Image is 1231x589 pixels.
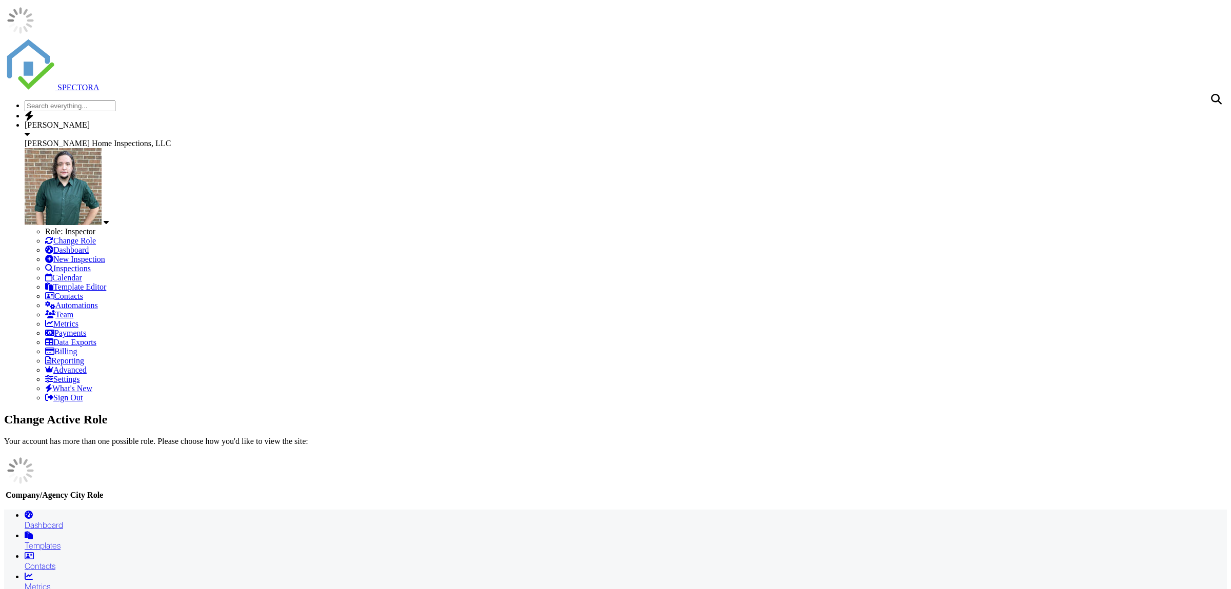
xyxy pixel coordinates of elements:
[45,393,83,402] a: Sign Out
[4,437,1227,446] p: Your account has more than one possible role. Please choose how you'd like to view the site:
[25,139,1227,148] div: Marney's Home Inspections, LLC
[45,227,95,236] span: Role: Inspector
[25,120,1227,130] div: [PERSON_NAME]
[45,246,89,254] a: Dashboard
[45,255,105,263] a: New Inspection
[4,39,55,90] img: The Best Home Inspection Software - Spectora
[25,530,1227,551] a: Templates
[45,365,87,374] a: Advanced
[45,292,83,300] a: Contacts
[45,375,80,383] a: Settings
[70,490,86,500] th: City
[25,148,102,225] img: me.jpg
[45,338,96,347] a: Data Exports
[45,329,86,337] a: Payments
[25,520,1227,530] div: Dashboard
[25,540,1227,551] div: Templates
[45,384,92,393] a: What's New
[45,319,78,328] a: Metrics
[57,83,100,92] span: SPECTORA
[25,510,1227,530] a: Dashboard
[87,490,104,500] th: Role
[4,4,37,37] img: loading-93afd81d04378562ca97960a6d0abf470c8f8241ccf6a1b4da771bf876922d1b.gif
[45,264,91,273] a: Inspections
[4,83,100,92] a: SPECTORA
[45,282,106,291] a: Template Editor
[5,490,69,500] th: Company/Agency
[45,273,82,282] a: Calendar
[45,236,96,245] a: Change Role
[45,301,98,310] a: Automations
[25,561,1227,571] div: Contacts
[45,310,73,319] a: Team
[25,551,1227,571] a: Contacts
[45,347,77,356] a: Billing
[4,413,1227,426] h2: Change Active Role
[25,100,115,111] input: Search everything...
[4,454,37,487] img: loading-93afd81d04378562ca97960a6d0abf470c8f8241ccf6a1b4da771bf876922d1b.gif
[45,356,84,365] a: Reporting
